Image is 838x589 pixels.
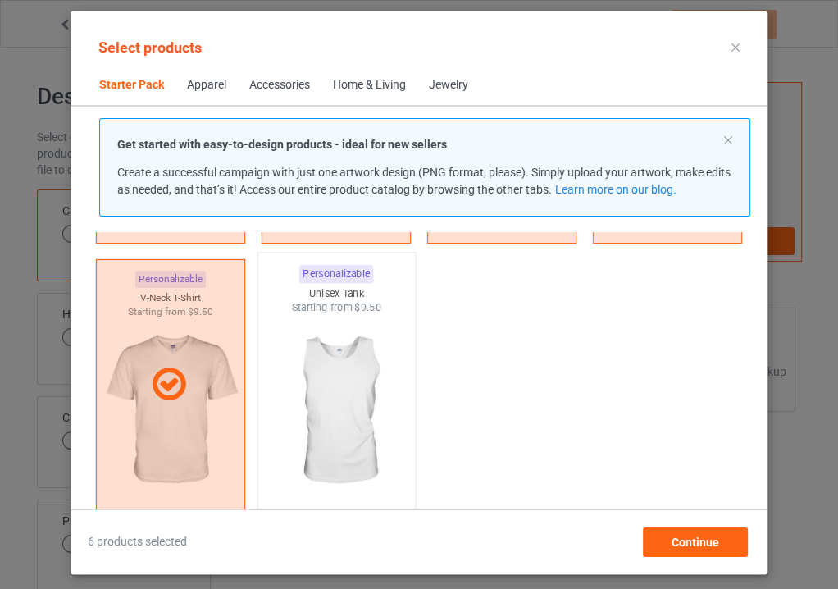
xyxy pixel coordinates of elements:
div: Apparel [187,77,226,94]
span: $9.50 [354,302,381,314]
a: Learn more on our blog. [555,183,676,196]
div: Personalizable [299,265,373,283]
span: Select products [98,39,202,56]
div: Accessories [249,77,310,94]
img: regular.jpg [259,315,413,508]
div: Unisex Tank [257,286,415,300]
div: Starting from [257,301,415,315]
div: Jewelry [429,77,468,94]
strong: Get started with easy-to-design products - ideal for new sellers [117,138,447,151]
span: Continue [672,536,719,549]
span: 6 products selected [88,534,187,550]
div: Continue [643,527,748,557]
span: Starter Pack [88,66,175,105]
span: Create a successful campaign with just one artwork design (PNG format, please). Simply upload you... [117,166,731,196]
div: Home & Living [333,77,406,94]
